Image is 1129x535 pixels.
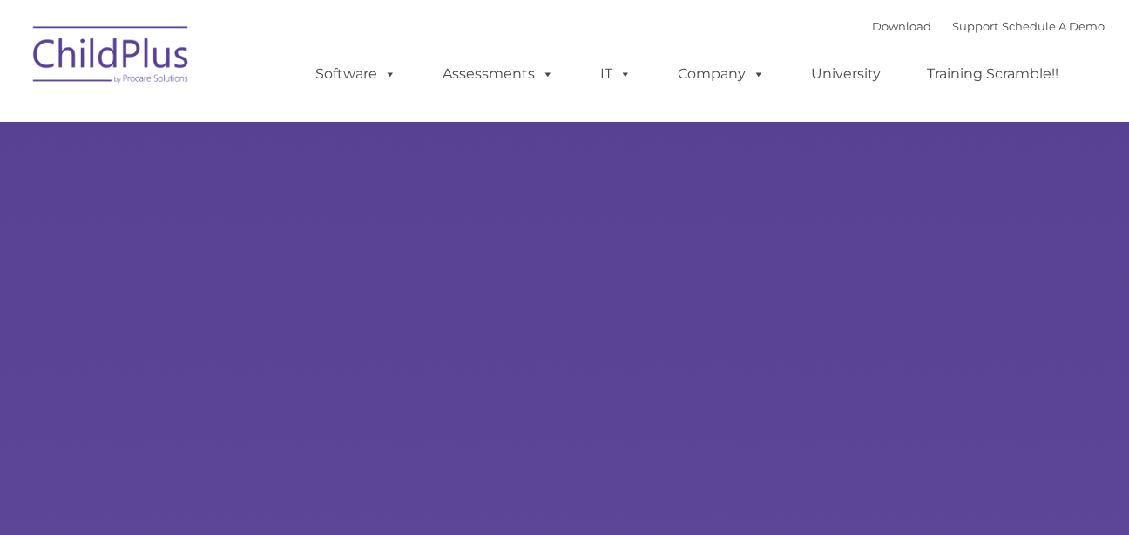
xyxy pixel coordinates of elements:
a: Training Scramble!! [909,57,1076,91]
a: Assessments [425,57,571,91]
font: | [872,19,1105,33]
a: Support [952,19,998,33]
a: Software [298,57,414,91]
img: ChildPlus by Procare Solutions [24,14,199,101]
a: IT [583,57,649,91]
a: Schedule A Demo [1002,19,1105,33]
a: Download [872,19,931,33]
a: University [794,57,898,91]
a: Company [660,57,782,91]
